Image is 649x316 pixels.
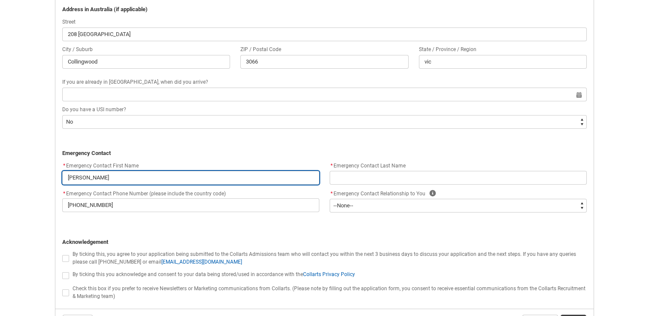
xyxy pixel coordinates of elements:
label: Emergency Contact Phone Number (please include the country code) [62,188,229,197]
span: By ticking this you acknowledge and consent to your data being stored/used in accordance with the [73,271,355,277]
abbr: required [331,163,333,169]
span: Do you have a USI number? [62,106,126,112]
a: Collarts Privacy Policy [303,271,355,277]
span: Emergency Contact First Name [62,163,139,169]
abbr: required [63,163,65,169]
span: ZIP / Postal Code [240,46,281,52]
strong: Emergency Contact [62,150,111,156]
a: [EMAIL_ADDRESS][DOMAIN_NAME] [161,259,242,265]
span: State / Province / Region [419,46,476,52]
span: Street [62,19,76,25]
span: By ticking this, you agree to your application being submitted to the Collarts Admissions team wh... [73,251,576,265]
abbr: required [63,191,65,197]
span: Emergency Contact Relationship to You [334,191,425,197]
span: Emergency Contact Last Name [330,163,406,169]
strong: Acknowledgement [62,239,108,245]
abbr: required [331,191,333,197]
strong: Address in Australia (if applicable) [62,6,148,12]
span: City / Suburb [62,46,93,52]
span: If you are already in [GEOGRAPHIC_DATA], when did you arrive? [62,79,208,85]
input: +61 400 000 000 [62,198,319,212]
span: Check this box if you prefer to receive Newsletters or Marketing communications from Collarts. (P... [73,286,585,299]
